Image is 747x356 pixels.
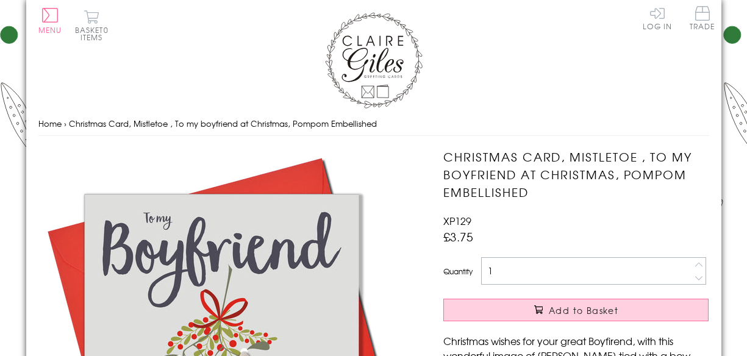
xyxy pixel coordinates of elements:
a: Home [38,118,62,129]
button: Menu [38,8,62,34]
span: XP129 [443,213,471,228]
span: Add to Basket [549,304,618,316]
span: Christmas Card, Mistletoe , To my boyfriend at Christmas, Pompom Embellished [69,118,377,129]
button: Basket0 items [75,10,109,41]
img: Claire Giles Greetings Cards [325,12,423,109]
a: Trade [690,6,715,32]
h1: Christmas Card, Mistletoe , To my boyfriend at Christmas, Pompom Embellished [443,148,709,201]
a: Log In [643,6,672,30]
span: Trade [690,6,715,30]
span: › [64,118,66,129]
button: Add to Basket [443,299,709,321]
span: £3.75 [443,228,473,245]
span: Menu [38,24,62,35]
nav: breadcrumbs [38,112,709,137]
label: Quantity [443,266,473,277]
span: 0 items [80,24,109,43]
